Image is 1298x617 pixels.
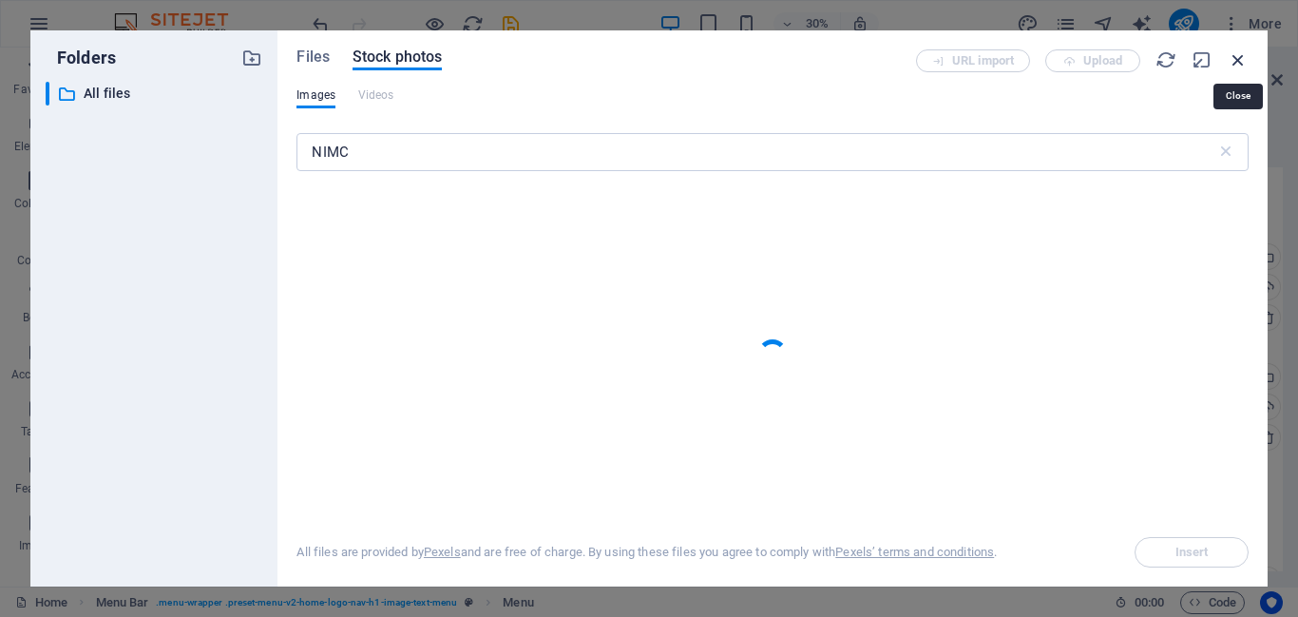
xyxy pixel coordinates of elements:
[46,46,116,70] p: Folders
[835,545,994,559] a: Pexels’ terms and conditions
[296,544,997,561] div: All files are provided by and are free of charge. By using these files you agree to comply with .
[353,46,442,68] span: Stock photos
[296,133,1215,171] input: Search
[296,46,330,68] span: Files
[84,83,228,105] p: All files
[296,84,335,106] span: Images
[46,82,49,106] div: ​
[424,545,461,559] a: Pexels
[1135,537,1249,568] span: Select a file first
[1192,49,1212,70] i: Minimize
[1155,49,1176,70] i: Reload
[241,48,262,68] i: Create new folder
[358,84,394,106] span: Videos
